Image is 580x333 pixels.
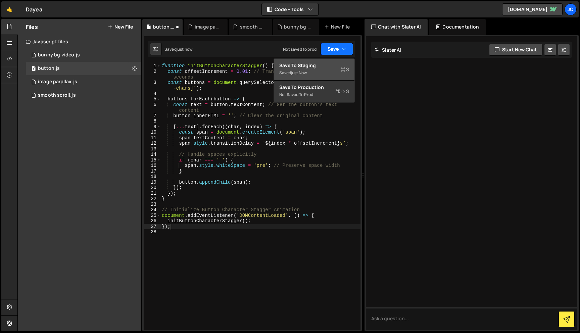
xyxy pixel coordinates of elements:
button: Code + Tools [262,3,318,15]
div: 17 [144,169,161,174]
div: 3 [144,80,161,91]
div: button.js [38,65,60,72]
div: 17407/48516.js [26,89,141,102]
div: 17407/48510.js [26,48,141,62]
div: 17407/48517.js [26,75,141,89]
div: 6 [144,102,161,113]
div: 14 [144,152,161,157]
button: Save to StagingS Savedjust now [274,59,354,81]
div: Documentation [429,19,486,35]
div: smooth scroll.js [240,23,264,30]
div: 10 [144,130,161,135]
button: New File [108,24,133,30]
div: Not saved to prod [279,91,349,99]
div: 28 [144,229,161,235]
div: New File [324,23,352,30]
div: 9 [144,124,161,130]
div: 5 [144,96,161,102]
div: Save to Production [279,84,349,91]
div: 17407/48547.js [26,62,141,75]
div: 20 [144,185,161,191]
div: 4 [144,91,161,97]
div: image parallax.js [38,79,77,85]
div: 18 [144,174,161,180]
div: 12 [144,141,161,146]
a: 🤙 [1,1,18,17]
div: 22 [144,196,161,202]
button: Save to ProductionS Not saved to prod [274,81,354,102]
div: 26 [144,218,161,224]
a: Jo [565,3,577,15]
div: Save to Staging [279,62,349,69]
div: just now [177,46,192,52]
div: 23 [144,202,161,207]
button: Start new chat [489,44,542,56]
div: 1 [144,63,161,69]
div: Javascript files [18,35,141,48]
div: 7 [144,113,161,119]
div: image parallax.js [195,23,220,30]
div: 19 [144,180,161,185]
div: bunny bg video.js [284,23,311,30]
button: Save [321,43,353,55]
div: Chat with Slater AI [365,19,428,35]
div: 15 [144,157,161,163]
div: bunny bg video.js [38,52,80,58]
h2: Files [26,23,38,31]
div: Saved [279,69,349,77]
span: 1 [32,66,36,72]
div: Saved [164,46,192,52]
div: 8 [144,118,161,124]
div: Not saved to prod [283,46,317,52]
h2: Slater AI [375,47,401,53]
div: 2 [144,69,161,80]
span: S [341,66,349,73]
div: 24 [144,207,161,213]
div: 21 [144,191,161,196]
div: 25 [144,213,161,219]
div: just now [291,70,307,76]
div: smooth scroll.js [38,92,76,98]
div: button.js [153,23,175,30]
a: [DOMAIN_NAME] [502,3,563,15]
div: 27 [144,224,161,230]
div: Dayea [26,5,42,13]
div: 13 [144,146,161,152]
span: S [335,88,349,95]
div: 11 [144,135,161,141]
div: 16 [144,163,161,169]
